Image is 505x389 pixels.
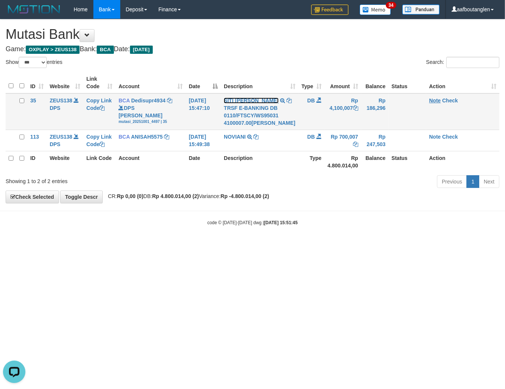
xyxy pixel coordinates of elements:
[3,3,25,25] button: Open LiveChat chat widget
[479,175,499,188] a: Next
[207,220,298,225] small: code © [DATE]-[DATE] dwg |
[442,134,458,140] a: Check
[130,46,153,54] span: [DATE]
[6,46,499,53] h4: Game: Bank: Date:
[47,93,83,130] td: DPS
[26,46,80,54] span: OXPLAY > ZEUS138
[119,119,183,124] div: mutasi_20251001_4497 | 35
[298,151,325,172] th: Type
[164,134,169,140] a: Copy ANISAH5575 to clipboard
[117,193,143,199] strong: Rp 0,00 (0)
[6,57,62,68] label: Show entries
[386,2,396,9] span: 34
[361,151,389,172] th: Balance
[186,151,221,172] th: Date
[186,93,221,130] td: [DATE] 15:47:10
[152,193,199,199] strong: Rp 4.800.014,00 (2)
[361,72,389,93] th: Balance
[47,151,83,172] th: Website
[86,134,112,147] a: Copy Link Code
[167,98,172,104] a: Copy Dedisupr4934 to clipboard
[388,151,426,172] th: Status
[224,104,295,127] div: TRSF E-BANKING DB 0110/FTSCY/WS95031 4100007.00[PERSON_NAME]
[221,151,298,172] th: Description
[186,72,221,93] th: Date: activate to sort column descending
[83,72,115,93] th: Link Code: activate to sort column ascending
[388,72,426,93] th: Status
[224,98,279,104] a: SITI [PERSON_NAME]
[353,105,358,111] a: Copy Rp 4,100,007 to clipboard
[426,72,499,93] th: Action: activate to sort column ascending
[325,93,361,130] td: Rp 4,100,007
[97,46,114,54] span: BCA
[311,4,348,15] img: Feedback.jpg
[6,27,499,42] h1: Mutasi Bank
[353,141,358,147] a: Copy Rp 700,007 to clipboard
[402,4,440,15] img: panduan.png
[467,175,479,188] a: 1
[254,134,259,140] a: Copy NOVIANI to clipboard
[30,98,36,104] span: 35
[19,57,47,68] select: Showentries
[442,98,458,104] a: Check
[6,191,59,203] a: Check Selected
[437,175,467,188] a: Previous
[264,220,298,225] strong: [DATE] 15:51:45
[60,191,103,203] a: Toggle Descr
[6,175,205,185] div: Showing 1 to 2 of 2 entries
[104,193,269,199] span: CR: DB: Variance:
[426,57,499,68] label: Search:
[6,4,62,15] img: MOTION_logo.png
[298,72,325,93] th: Type: activate to sort column ascending
[119,104,183,124] div: DPS [PERSON_NAME]
[429,134,441,140] a: Note
[325,151,361,172] th: Rp 4.800.014,00
[325,72,361,93] th: Amount: activate to sort column ascending
[83,151,115,172] th: Link Code
[360,4,391,15] img: Button%20Memo.svg
[30,134,39,140] span: 113
[426,151,499,172] th: Action
[27,72,47,93] th: ID: activate to sort column ascending
[47,72,83,93] th: Website: activate to sort column ascending
[47,130,83,151] td: DPS
[116,151,186,172] th: Account
[221,193,269,199] strong: Rp -4.800.014,00 (2)
[224,134,245,140] a: NOVIANI
[116,72,186,93] th: Account: activate to sort column ascending
[361,93,389,130] td: Rp 186,296
[307,134,315,140] span: DB
[221,72,298,93] th: Description: activate to sort column ascending
[86,98,112,111] a: Copy Link Code
[50,134,72,140] a: ZEUS138
[361,130,389,151] td: Rp 247,503
[325,130,361,151] td: Rp 700,007
[429,98,441,104] a: Note
[131,98,165,104] a: Dedisupr4934
[119,98,130,104] span: BCA
[119,134,130,140] span: BCA
[286,98,292,104] a: Copy SITI NURLITA SAPIT to clipboard
[446,57,499,68] input: Search:
[307,98,315,104] span: DB
[186,130,221,151] td: [DATE] 15:49:38
[50,98,72,104] a: ZEUS138
[27,151,47,172] th: ID
[131,134,163,140] a: ANISAH5575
